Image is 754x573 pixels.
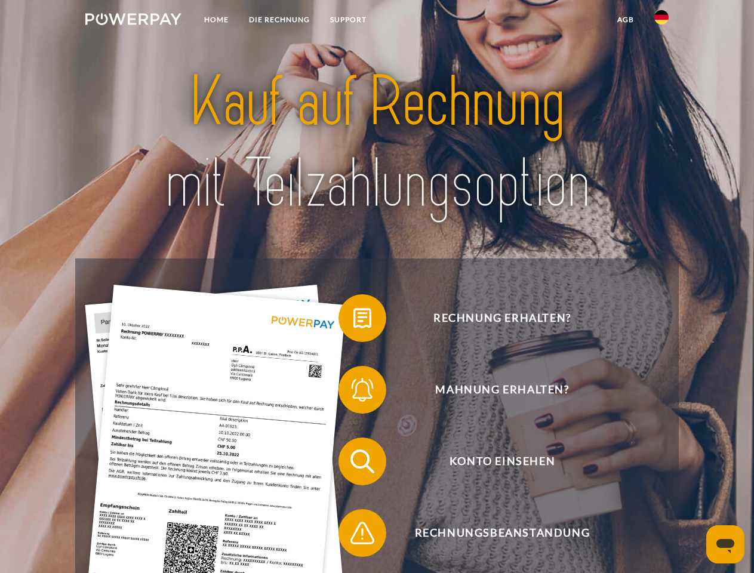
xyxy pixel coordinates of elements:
img: logo-powerpay-white.svg [85,13,181,25]
button: Rechnungsbeanstandung [338,509,649,557]
button: Konto einsehen [338,438,649,485]
a: agb [607,9,644,30]
span: Rechnung erhalten? [356,294,648,342]
img: title-powerpay_de.svg [114,57,640,229]
img: qb_warning.svg [347,518,377,548]
a: DIE RECHNUNG [239,9,320,30]
img: qb_bell.svg [347,375,377,405]
button: Rechnung erhalten? [338,294,649,342]
a: SUPPORT [320,9,377,30]
img: qb_bill.svg [347,303,377,333]
button: Mahnung erhalten? [338,366,649,414]
span: Mahnung erhalten? [356,366,648,414]
a: Home [194,9,239,30]
span: Konto einsehen [356,438,648,485]
iframe: Schaltfläche zum Öffnen des Messaging-Fensters [706,525,744,563]
img: de [654,10,669,24]
img: qb_search.svg [347,446,377,476]
span: Rechnungsbeanstandung [356,509,648,557]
